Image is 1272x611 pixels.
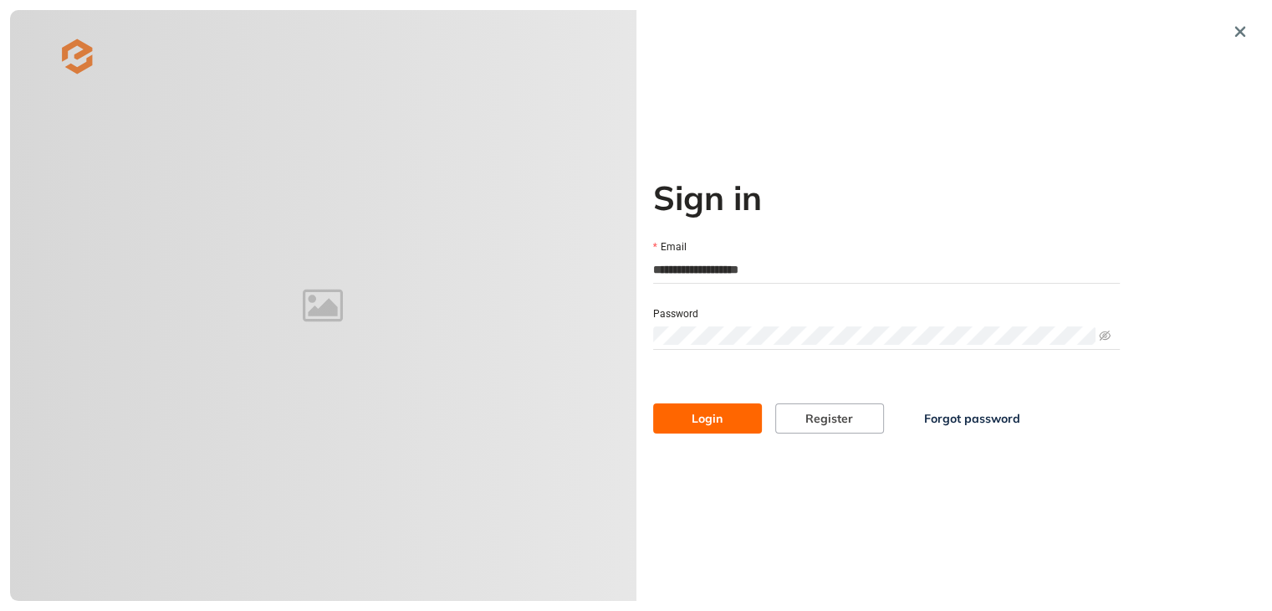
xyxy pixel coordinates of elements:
[653,306,698,322] label: Password
[653,403,762,434] button: Login
[805,409,853,428] span: Register
[924,409,1020,428] span: Forgot password
[897,403,1047,434] button: Forgot password
[692,409,723,428] span: Login
[653,239,687,255] label: Email
[1099,330,1111,341] span: eye-invisible
[775,403,884,434] button: Register
[653,257,1121,282] input: Email
[653,326,1096,345] input: Password
[653,177,1121,218] h2: Sign in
